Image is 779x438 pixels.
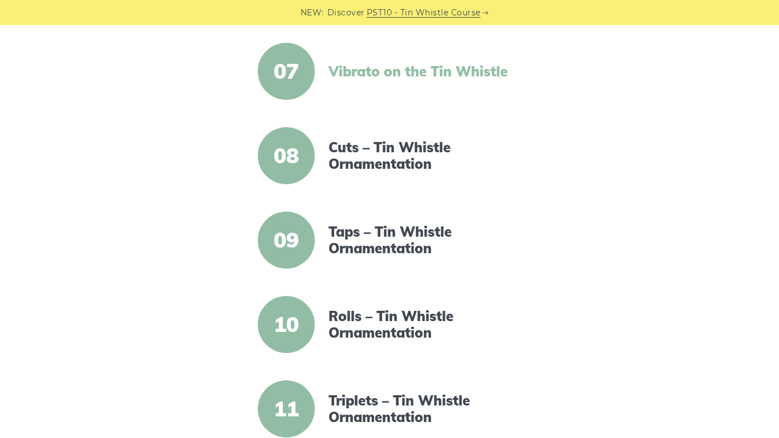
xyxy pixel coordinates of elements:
a: Cuts – Tin Whistle Ornamentation [328,139,525,172]
a: Taps – Tin Whistle Ornamentation [328,224,525,257]
span: 08 [258,127,315,184]
a: Triplets – Tin Whistle Ornamentation [328,392,525,425]
span: 10 [258,296,315,353]
a: Vibrato on the Tin Whistle [328,63,525,80]
span: Discover [327,6,365,19]
span: 07 [258,43,315,100]
span: 11 [258,380,315,437]
a: Rolls – Tin Whistle Ornamentation [328,308,525,341]
span: NEW: [301,6,324,19]
span: 09 [258,212,315,269]
a: PST10 - Tin Whistle Course [367,6,481,19]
